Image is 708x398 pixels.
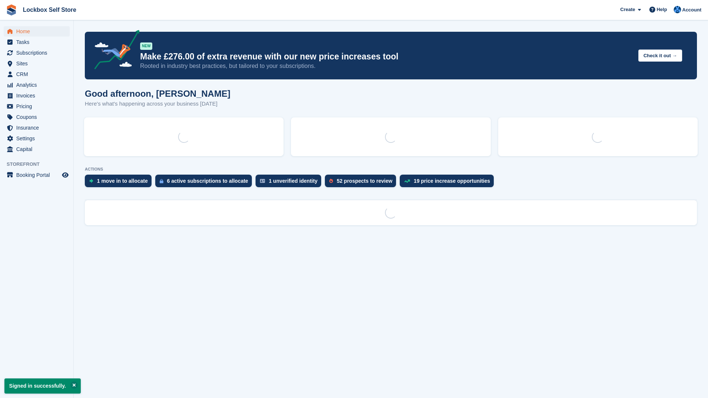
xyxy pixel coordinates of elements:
a: 52 prospects to review [325,175,400,191]
div: 1 unverified identity [269,178,317,184]
h1: Good afternoon, [PERSON_NAME] [85,89,230,99]
span: Home [16,26,60,37]
span: Analytics [16,80,60,90]
span: Booking Portal [16,170,60,180]
a: menu [4,90,70,101]
img: prospect-51fa495bee0391a8d652442698ab0144808aea92771e9ea1ae160a38d050c398.svg [329,179,333,183]
a: Preview store [61,171,70,179]
a: menu [4,101,70,111]
a: menu [4,26,70,37]
a: menu [4,170,70,180]
img: active_subscription_to_allocate_icon-d502201f5373d7db506a760aba3b589e785aa758c864c3986d89f69b8ff3... [160,179,163,183]
span: Tasks [16,37,60,47]
p: Rooted in industry best practices, but tailored to your subscriptions. [140,62,632,70]
p: ACTIONS [85,167,697,172]
span: Help [657,6,667,13]
a: menu [4,112,70,122]
a: Lockbox Self Store [20,4,79,16]
a: menu [4,37,70,47]
a: menu [4,133,70,144]
img: price-adjustments-announcement-icon-8257ccfd72463d97f412b2fc003d46551f7dbcb40ab6d574587a9cd5c0d94... [88,30,140,72]
span: Invoices [16,90,60,101]
a: 1 move in to allocate [85,175,155,191]
span: Pricing [16,101,60,111]
span: Settings [16,133,60,144]
div: NEW [140,42,152,50]
span: Create [620,6,635,13]
span: Insurance [16,123,60,133]
a: 19 price increase opportunities [400,175,497,191]
a: menu [4,80,70,90]
button: Check it out → [638,49,682,62]
img: stora-icon-8386f47178a22dfd0bd8f6a31ec36ba5ce8667c1dd55bd0f319d3a0aa187defe.svg [6,4,17,16]
a: menu [4,144,70,154]
a: 1 unverified identity [256,175,325,191]
span: Account [682,6,701,14]
span: Coupons [16,112,60,122]
div: 1 move in to allocate [97,178,148,184]
a: menu [4,69,70,79]
div: 52 prospects to review [337,178,392,184]
a: 6 active subscriptions to allocate [155,175,256,191]
span: CRM [16,69,60,79]
span: Sites [16,58,60,69]
p: Signed in successfully. [4,378,81,394]
div: 19 price increase opportunities [414,178,490,184]
div: 6 active subscriptions to allocate [167,178,248,184]
a: menu [4,123,70,133]
a: menu [4,48,70,58]
span: Capital [16,144,60,154]
img: price_increase_opportunities-93ffe204e8149a01c8c9dc8f82e8f89637d9d84a8eef4429ea346261dce0b2c0.svg [404,179,410,183]
p: Here's what's happening across your business [DATE] [85,100,230,108]
img: verify_identity-adf6edd0f0f0b5bbfe63781bf79b02c33cf7c696d77639b501bdc392416b5a36.svg [260,179,265,183]
a: menu [4,58,70,69]
span: Subscriptions [16,48,60,58]
img: move_ins_to_allocate_icon-fdf77a2bb77ea45bf5b3d319d69a93e2d87916cf1d5bf7949dd705db3b84f3ca.svg [89,179,93,183]
span: Storefront [7,161,73,168]
img: Naomi Davies [674,6,681,13]
p: Make £276.00 of extra revenue with our new price increases tool [140,51,632,62]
